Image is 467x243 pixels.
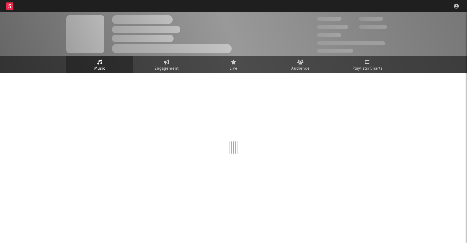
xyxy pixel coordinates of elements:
[133,56,200,73] a: Engagement
[200,56,267,73] a: Live
[334,56,401,73] a: Playlists/Charts
[267,56,334,73] a: Audience
[317,17,341,21] span: 300.000
[291,65,310,72] span: Audience
[317,49,353,53] span: Jump Score: 85.0
[94,65,106,72] span: Music
[359,25,387,29] span: 1.000.000
[154,65,179,72] span: Engagement
[317,41,385,45] span: 50.000.000 Monthly Listeners
[230,65,237,72] span: Live
[359,17,383,21] span: 100.000
[352,65,382,72] span: Playlists/Charts
[317,25,348,29] span: 50.000.000
[317,33,341,37] span: 100.000
[66,56,133,73] a: Music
